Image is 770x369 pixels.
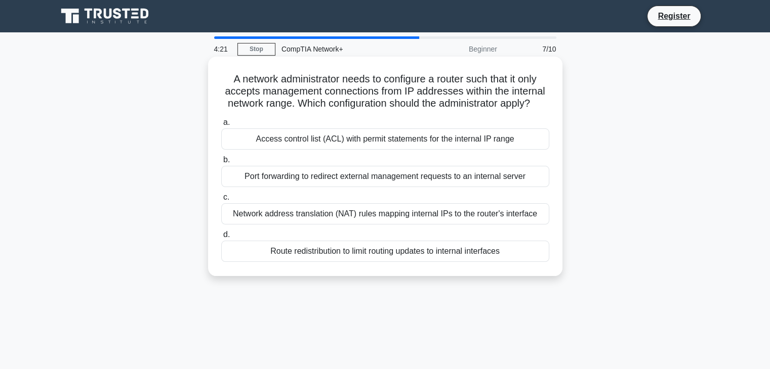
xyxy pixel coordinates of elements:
div: Network address translation (NAT) rules mapping internal IPs to the router's interface [221,203,549,224]
div: 4:21 [208,39,237,59]
span: c. [223,193,229,201]
div: Port forwarding to redirect external management requests to an internal server [221,166,549,187]
div: Access control list (ACL) with permit statements for the internal IP range [221,128,549,150]
div: Beginner [415,39,503,59]
span: d. [223,230,230,239]
a: Stop [237,43,275,56]
span: a. [223,118,230,126]
div: CompTIA Network+ [275,39,415,59]
span: b. [223,155,230,164]
h5: A network administrator needs to configure a router such that it only accepts management connecti... [220,73,550,110]
div: Route redistribution to limit routing updates to internal interfaces [221,241,549,262]
div: 7/10 [503,39,562,59]
a: Register [652,10,696,22]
